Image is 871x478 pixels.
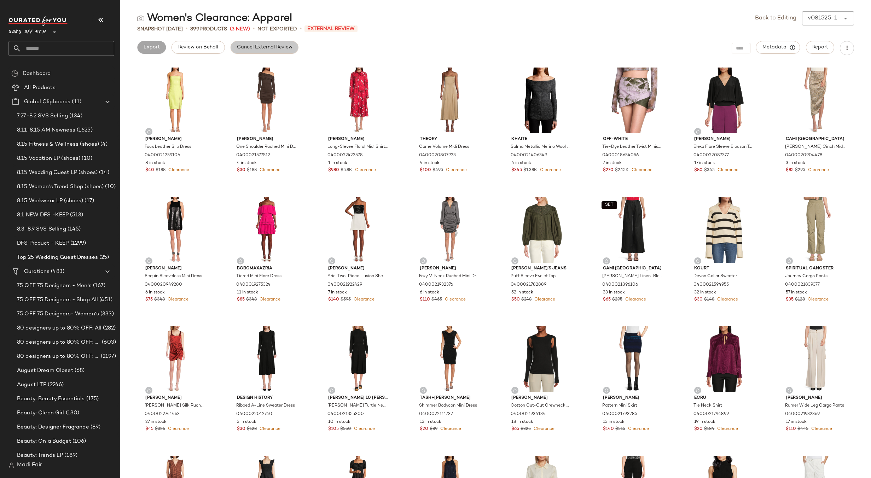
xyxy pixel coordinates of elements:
span: 4 in stock [420,160,440,167]
span: 0400021932369 [785,411,820,418]
img: 0400021406349_ONYX [506,68,577,133]
span: $85 [786,167,794,174]
span: (333) [99,310,114,318]
img: svg%3e [11,70,18,77]
span: 32 in stock [694,290,716,296]
span: DFS Product - KEEP [17,239,69,247]
span: [PERSON_NAME] [145,136,205,142]
span: Clearance [539,168,561,173]
span: Tie-Dye Leather Twist Miniskirt [602,144,662,150]
span: Clearance [532,427,554,431]
span: One Shoulder Ruched Mini Dress [236,144,296,150]
span: Clearance [167,427,189,431]
span: Cami [GEOGRAPHIC_DATA] [603,266,663,272]
span: 0400020904478 [785,152,823,159]
img: 0400021577512_JAVA [231,68,303,133]
img: 0400020807923_MESA [414,68,486,133]
span: (3 New) [230,25,250,33]
span: $348 [246,297,257,303]
span: $326 [155,426,165,432]
span: (282) [101,324,116,332]
span: $128 [247,426,257,432]
span: $515 [615,426,625,432]
img: 0400021782889_FORESTNIGHT [506,197,577,263]
span: Bcbgmaxazria [237,266,297,272]
span: $40 [145,167,154,174]
span: $100 [420,167,431,174]
button: Metadata [756,41,800,54]
span: 7.27-8.2 SVS Selling [17,112,68,120]
span: (1299) [69,239,86,247]
span: Tie Neck Shirt [693,403,722,409]
span: Dashboard [23,70,51,78]
span: $89 [430,426,437,432]
span: $45 [145,426,153,432]
span: $30 [237,167,245,174]
img: svg%3e [147,259,151,263]
span: 10 in stock [328,419,350,425]
span: [PERSON_NAME] 10 [PERSON_NAME] [328,395,388,401]
span: [PERSON_NAME] [694,136,754,142]
span: 4 in stock [237,160,257,167]
span: $85 [237,297,245,303]
span: Faux Leather Slip Dress [145,144,191,150]
img: 0400021932369_BEIGE [780,326,852,392]
span: Clearance [258,168,280,173]
span: Rumer Wide Leg Cargo Pants [785,403,844,409]
span: $140 [603,426,614,432]
span: [PERSON_NAME] Linen-Blend Crop Pants [602,273,662,280]
span: Clearance [810,427,832,431]
img: 0400022741463_RED [140,326,211,392]
span: $270 [603,167,614,174]
img: 0400021259106_PALELIME [140,68,211,133]
img: svg%3e [604,388,609,392]
span: Clearance [353,427,375,431]
span: 80 designers up to 80% OFF: Men's [17,338,100,346]
span: 6 in stock [420,290,439,296]
span: 0400021355300 [327,411,364,418]
span: 8.3-8.9 SVS Selling [17,225,66,233]
span: Clearance [807,168,829,173]
span: $325 [521,426,531,432]
span: $20 [420,426,428,432]
span: Clearance [352,297,374,302]
span: $80 [694,167,703,174]
span: $345 [704,167,715,174]
span: $110 [786,426,796,432]
span: [PERSON_NAME] [328,266,388,272]
img: svg%3e [696,129,700,134]
img: 0400021794899_FUCHSIA [689,326,760,392]
span: (10) [80,155,92,163]
span: $5.8K [341,167,352,174]
img: 0400021932376_SLATEGREY [414,197,486,263]
span: 0400020807923 [419,152,456,159]
span: $184 [704,426,714,432]
span: Tiered Mini Flare Dress [236,273,281,280]
span: 17 in stock [786,419,807,425]
span: (130) [64,409,80,417]
span: $495 [432,167,443,174]
span: (89) [89,423,101,431]
span: 80 designers up to 80% OFF: All [17,324,101,332]
span: $30 [694,297,703,303]
span: Clearance [443,297,466,302]
div: Women's Clearance: Apparel [137,11,292,25]
img: 0400021594955_BLACKSTRIPE [689,197,760,263]
span: Came Volume Midi Dress [419,144,469,150]
span: (2197) [99,352,116,361]
img: 0400019275324_PEACOCK [231,197,303,263]
span: (2246) [46,381,64,389]
span: $105 [328,426,339,432]
img: 0400022012740_BLACK [231,326,303,392]
div: Products [190,25,227,33]
img: svg%3e [147,129,151,134]
img: svg%3e [421,388,425,392]
span: $188 [156,167,166,174]
span: $128 [795,297,805,303]
span: $465 [431,297,442,303]
span: (189) [63,451,77,460]
span: Clearance [445,168,467,173]
span: (68) [73,367,85,375]
span: Beauty: Beauty Essentials [17,395,85,403]
img: 0400022111732_BLACK [414,326,486,392]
